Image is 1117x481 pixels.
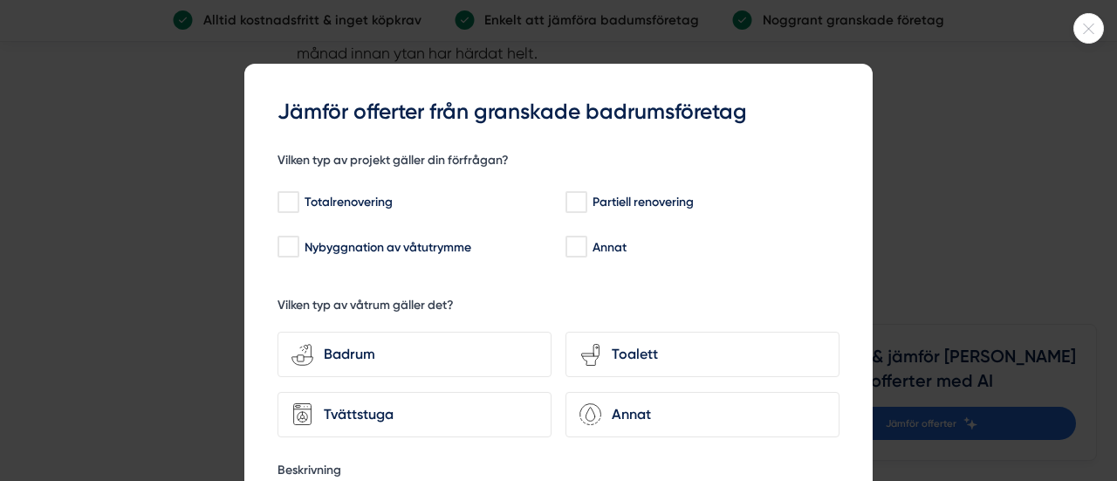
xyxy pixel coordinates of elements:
h3: Jämför offerter från granskade badrumsföretag [278,97,839,127]
input: Annat [565,238,586,256]
h5: Vilken typ av projekt gäller din förfrågan? [278,152,509,174]
input: Nybyggnation av våtutrymme [278,238,298,256]
h5: Vilken typ av våtrum gäller det? [278,297,454,319]
input: Partiell renovering [565,194,586,211]
input: Totalrenovering [278,194,298,211]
